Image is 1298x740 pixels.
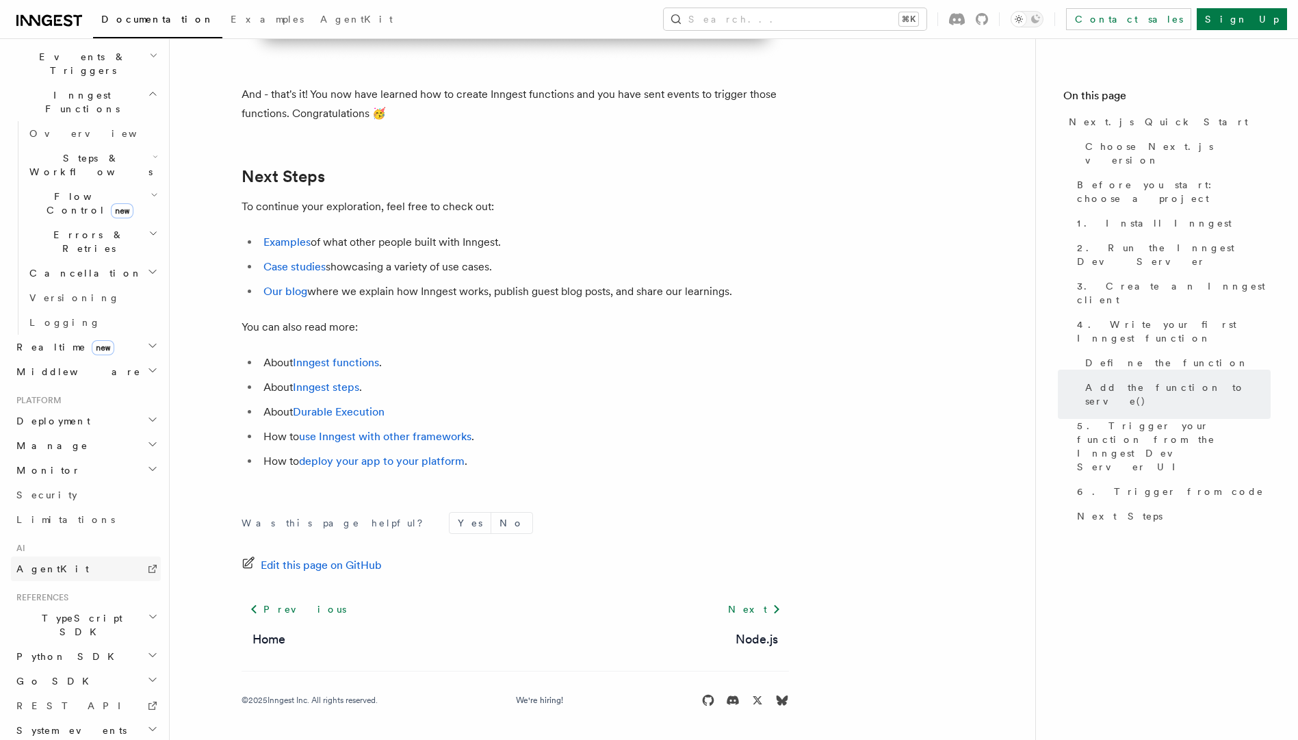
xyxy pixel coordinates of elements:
kbd: ⌘K [899,12,918,26]
span: Add the function to serve() [1085,381,1271,408]
span: Cancellation [24,266,142,280]
span: Versioning [29,292,120,303]
a: deploy your app to your platform [299,455,465,468]
a: Next.js Quick Start [1063,110,1271,134]
a: AgentKit [11,557,161,581]
button: Middleware [11,359,161,384]
a: Case studies [263,260,326,273]
a: Next Steps [1072,504,1271,528]
a: Inngest steps [293,381,359,394]
span: Next.js Quick Start [1069,115,1248,129]
a: AgentKit [312,4,401,37]
a: Our blog [263,285,307,298]
li: How to . [259,452,789,471]
button: Cancellation [24,261,161,285]
a: Versioning [24,285,161,310]
li: of what other people built with Inngest. [259,233,789,252]
p: And - that's it! You now have learned how to create Inngest functions and you have sent events to... [242,85,789,123]
a: Overview [24,121,161,146]
a: Define the function [1080,350,1271,375]
button: Events & Triggers [11,44,161,83]
li: About . [259,353,789,372]
li: where we explain how Inngest works, publish guest blog posts, and share our learnings. [259,282,789,301]
li: About [259,403,789,422]
a: 3. Create an Inngest client [1072,274,1271,312]
span: Go SDK [11,674,97,688]
a: Examples [222,4,312,37]
button: Toggle dark mode [1011,11,1043,27]
span: Choose Next.js version [1085,140,1271,167]
span: Inngest Functions [11,88,148,116]
span: 6. Trigger from code [1077,485,1264,498]
span: Edit this page on GitHub [261,556,382,575]
button: Search...⌘K [664,8,926,30]
button: Python SDK [11,644,161,669]
a: use Inngest with other frameworks [299,430,471,443]
a: Before you start: choose a project [1072,173,1271,211]
p: You can also read more: [242,318,789,337]
span: 1. Install Inngest [1077,216,1232,230]
a: Previous [242,597,354,622]
a: Node.js [736,630,778,649]
span: Overview [29,128,170,139]
li: showcasing a variety of use cases. [259,257,789,277]
a: Contact sales [1066,8,1191,30]
a: Limitations [11,507,161,532]
button: Deployment [11,409,161,433]
button: Yes [450,513,491,533]
a: 2. Run the Inngest Dev Server [1072,235,1271,274]
span: new [92,340,114,355]
span: Flow Control [24,190,151,217]
a: Add the function to serve() [1080,375,1271,413]
span: AI [11,543,25,554]
span: Examples [231,14,304,25]
a: 6. Trigger from code [1072,479,1271,504]
a: We're hiring! [516,695,563,706]
button: Go SDK [11,669,161,693]
a: Documentation [93,4,222,38]
p: To continue your exploration, feel free to check out: [242,197,789,216]
span: Documentation [101,14,214,25]
button: TypeScript SDK [11,606,161,644]
span: new [111,203,133,218]
span: TypeScript SDK [11,611,148,639]
span: Middleware [11,365,141,379]
a: Examples [263,235,311,248]
li: How to . [259,427,789,446]
span: Limitations [16,514,115,525]
span: Deployment [11,414,90,428]
span: Events & Triggers [11,50,149,77]
span: AgentKit [320,14,393,25]
button: Manage [11,433,161,458]
span: Define the function [1085,356,1249,370]
span: Security [16,489,77,500]
a: 5. Trigger your function from the Inngest Dev Server UI [1072,413,1271,479]
span: Errors & Retries [24,228,148,255]
span: References [11,592,68,603]
button: Inngest Functions [11,83,161,121]
span: Realtime [11,340,114,354]
span: 3. Create an Inngest client [1077,279,1271,307]
p: Was this page helpful? [242,516,432,530]
span: System events [11,724,127,737]
a: 1. Install Inngest [1072,211,1271,235]
a: Next Steps [242,167,325,186]
span: 4. Write your first Inngest function [1077,318,1271,345]
a: Durable Execution [293,405,385,418]
li: About . [259,378,789,397]
button: Flow Controlnew [24,184,161,222]
a: Security [11,483,161,507]
span: Logging [29,317,101,328]
button: No [491,513,532,533]
button: Monitor [11,458,161,483]
a: Inngest functions [293,356,379,369]
a: Home [252,630,285,649]
button: Errors & Retries [24,222,161,261]
span: Next Steps [1077,509,1163,523]
span: 5. Trigger your function from the Inngest Dev Server UI [1077,419,1271,474]
span: Python SDK [11,650,122,663]
a: Sign Up [1197,8,1287,30]
a: Choose Next.js version [1080,134,1271,173]
span: AgentKit [16,563,89,574]
button: Steps & Workflows [24,146,161,184]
